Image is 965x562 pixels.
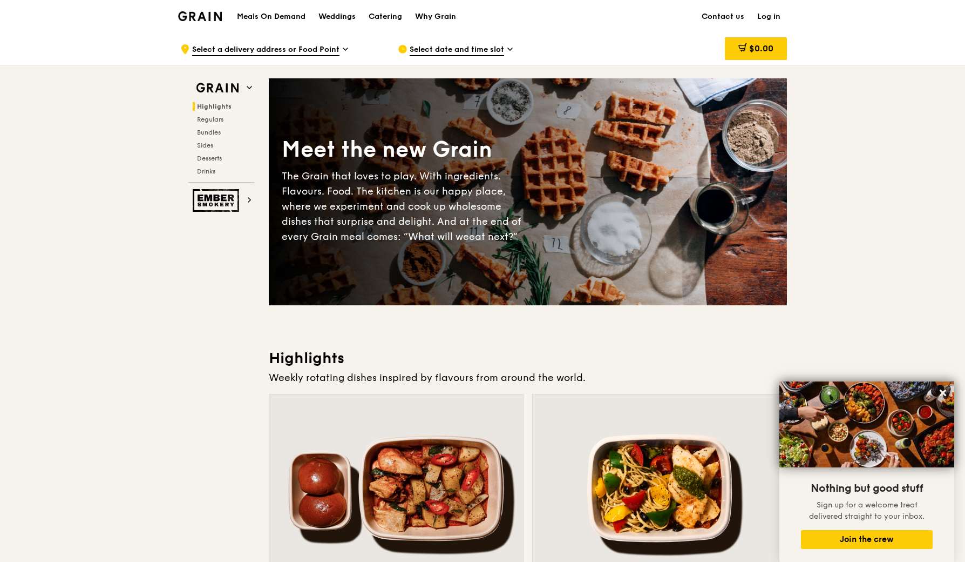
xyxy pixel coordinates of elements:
[695,1,751,33] a: Contact us
[197,155,222,162] span: Desserts
[779,382,954,467] img: DSC07876-Edit02-Large.jpeg
[318,1,356,33] div: Weddings
[809,500,925,521] span: Sign up for a welcome treat delivered straight to your inbox.
[811,482,923,495] span: Nothing but good stuff
[197,168,215,175] span: Drinks
[197,142,213,149] span: Sides
[469,231,518,243] span: eat next?”
[178,11,222,21] img: Grain
[197,129,221,136] span: Bundles
[369,1,402,33] div: Catering
[934,384,952,402] button: Close
[197,116,223,123] span: Regulars
[312,1,362,33] a: Weddings
[801,530,933,549] button: Join the crew
[197,103,232,110] span: Highlights
[193,189,242,212] img: Ember Smokery web logo
[282,169,528,244] div: The Grain that loves to play. With ingredients. Flavours. Food. The kitchen is our happy place, w...
[749,43,773,53] span: $0.00
[282,135,528,164] div: Meet the new Grain
[269,349,787,368] h3: Highlights
[362,1,409,33] a: Catering
[192,44,339,56] span: Select a delivery address or Food Point
[237,11,305,22] h1: Meals On Demand
[410,44,504,56] span: Select date and time slot
[409,1,463,33] a: Why Grain
[193,78,242,98] img: Grain web logo
[751,1,787,33] a: Log in
[415,1,456,33] div: Why Grain
[269,370,787,385] div: Weekly rotating dishes inspired by flavours from around the world.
